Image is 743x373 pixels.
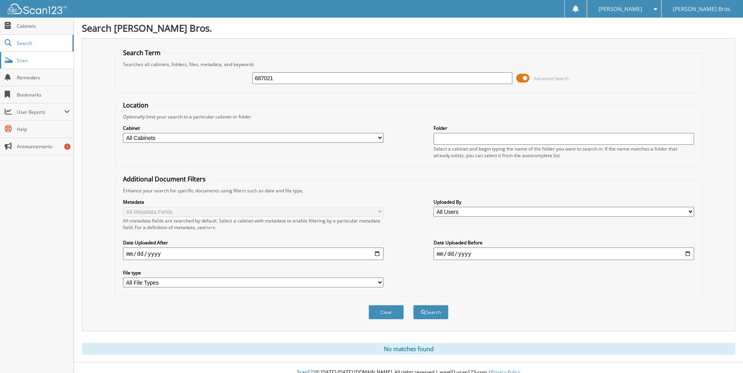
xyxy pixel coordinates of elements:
[534,75,569,81] span: Advanced Search
[119,187,698,194] div: Enhance your search for specific documents using filters such as date and file type.
[17,109,64,115] span: User Reports
[17,57,70,64] span: Scan
[598,7,642,11] span: [PERSON_NAME]
[673,7,732,11] span: [PERSON_NAME] Bros.
[119,101,152,109] legend: Location
[119,48,165,57] legend: Search Term
[123,247,383,260] input: start
[123,239,383,246] label: Date Uploaded After
[434,239,694,246] label: Date Uploaded Before
[205,224,215,231] a: here
[17,126,70,133] span: Help
[119,61,698,68] div: Searches all cabinets, folders, files, metadata, and keywords
[17,23,70,29] span: Cabinets
[434,125,694,131] label: Folder
[82,343,735,355] div: No matches found
[434,199,694,205] label: Uploaded By
[123,125,383,131] label: Cabinet
[123,199,383,205] label: Metadata
[17,74,70,81] span: Reminders
[119,175,210,183] legend: Additional Document Filters
[64,143,71,150] div: 1
[434,145,694,159] div: Select a cabinet and begin typing the name of the folder you want to search in. If the name match...
[413,305,448,319] button: Search
[17,91,70,98] span: Bookmarks
[17,143,70,150] span: Announcements
[17,40,69,47] span: Search
[123,269,383,276] label: File type
[82,22,735,34] h1: Search [PERSON_NAME] Bros.
[369,305,404,319] button: Clear
[119,113,698,120] div: Optionally limit your search to a particular cabinet or folder
[434,247,694,260] input: end
[8,4,67,14] img: scan123-logo-white.svg
[123,217,383,231] div: All metadata fields are searched by default. Select a cabinet with metadata to enable filtering b...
